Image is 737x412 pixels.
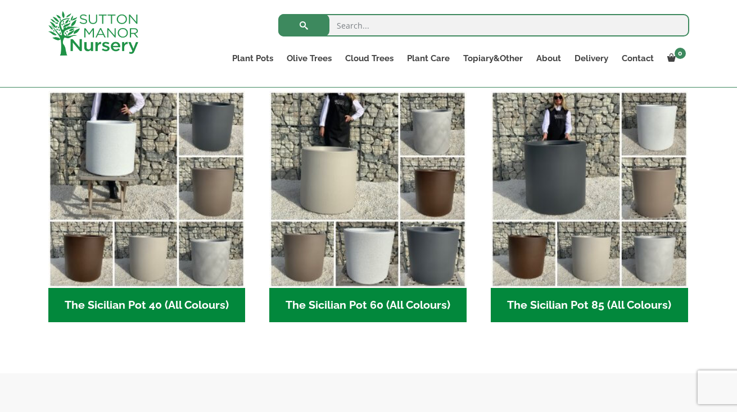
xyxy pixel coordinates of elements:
[225,51,280,66] a: Plant Pots
[568,51,615,66] a: Delivery
[615,51,661,66] a: Contact
[456,51,530,66] a: Topiary&Other
[491,91,688,322] a: Visit product category The Sicilian Pot 85 (All Colours)
[675,48,686,59] span: 0
[400,51,456,66] a: Plant Care
[491,91,688,288] img: The Sicilian Pot 85 (All Colours)
[269,91,467,322] a: Visit product category The Sicilian Pot 60 (All Colours)
[530,51,568,66] a: About
[280,51,338,66] a: Olive Trees
[278,14,689,36] input: Search...
[48,11,138,56] img: logo
[338,51,400,66] a: Cloud Trees
[48,288,246,323] h2: The Sicilian Pot 40 (All Colours)
[269,288,467,323] h2: The Sicilian Pot 60 (All Colours)
[269,91,467,288] img: The Sicilian Pot 60 (All Colours)
[491,288,688,323] h2: The Sicilian Pot 85 (All Colours)
[48,91,246,322] a: Visit product category The Sicilian Pot 40 (All Colours)
[48,91,246,288] img: The Sicilian Pot 40 (All Colours)
[661,51,689,66] a: 0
